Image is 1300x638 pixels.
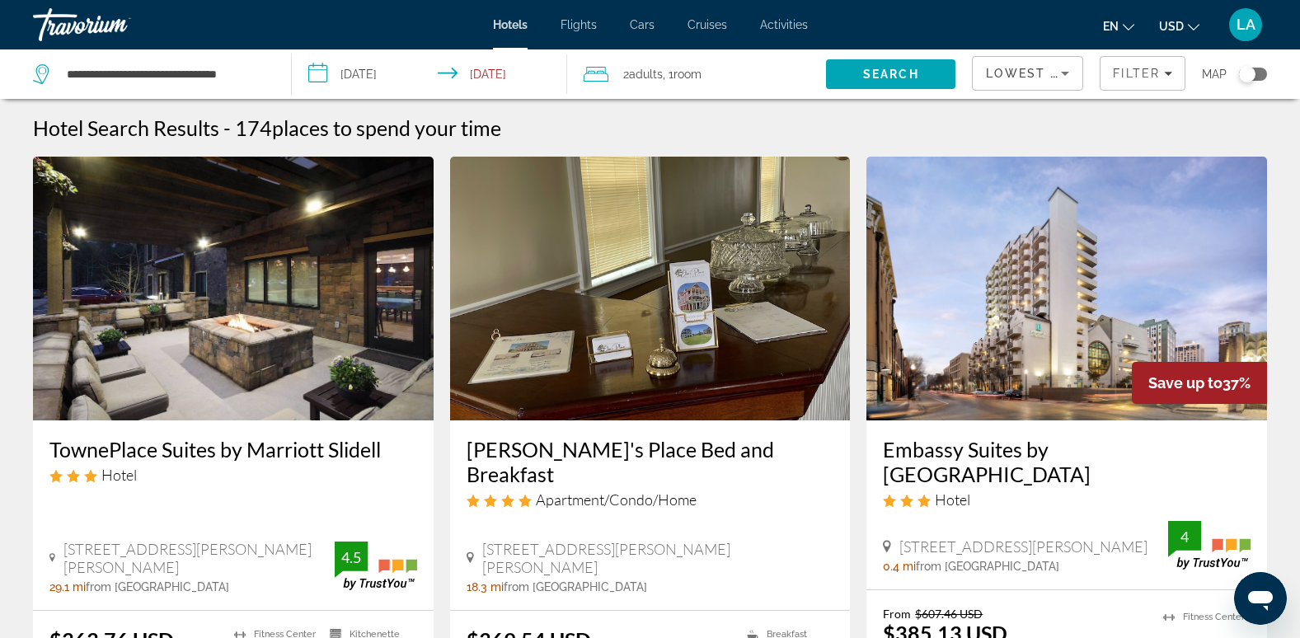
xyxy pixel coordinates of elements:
span: Save up to [1148,374,1223,392]
a: TownePlace Suites by Marriott Slidell [49,437,417,462]
span: Hotel [101,466,137,484]
span: From [883,607,911,621]
span: en [1103,20,1119,33]
span: from [GEOGRAPHIC_DATA] [86,580,229,593]
button: Toggle map [1227,67,1267,82]
a: Travorium [33,3,198,46]
span: 29.1 mi [49,580,86,593]
img: Elsa's Place Bed and Breakfast [450,157,851,420]
button: Filters [1100,56,1185,91]
span: places to spend your time [272,115,501,140]
button: Search [826,59,955,89]
iframe: Button to launch messaging window [1234,572,1287,625]
button: Change currency [1159,14,1199,38]
span: , 1 [663,63,702,86]
mat-select: Sort by [986,63,1069,83]
a: Flights [561,18,597,31]
div: 37% [1132,362,1267,404]
a: Cruises [688,18,727,31]
div: 4.5 [335,547,368,567]
span: Search [863,68,919,81]
span: USD [1159,20,1184,33]
span: from [GEOGRAPHIC_DATA] [504,580,647,593]
span: Map [1202,63,1227,86]
span: - [223,115,231,140]
div: 3 star Hotel [883,490,1251,509]
div: 3 star Hotel [49,466,417,484]
span: Apartment/Condo/Home [536,490,697,509]
span: [STREET_ADDRESS][PERSON_NAME][PERSON_NAME] [482,540,833,576]
a: Cars [630,18,655,31]
span: [STREET_ADDRESS][PERSON_NAME][PERSON_NAME] [63,540,334,576]
span: from [GEOGRAPHIC_DATA] [916,560,1059,573]
button: Travelers: 2 adults, 0 children [567,49,826,99]
button: User Menu [1224,7,1267,42]
span: 2 [623,63,663,86]
h1: Hotel Search Results [33,115,219,140]
h2: 174 [235,115,501,140]
span: Filter [1113,67,1160,80]
img: TrustYou guest rating badge [335,542,417,590]
button: Select check in and out date [292,49,567,99]
del: $607.46 USD [915,607,983,621]
span: 18.3 mi [467,580,504,593]
div: 4 [1168,527,1201,547]
li: Fitness Center [1155,607,1251,627]
img: Embassy Suites by Hilton New Orleans [866,157,1267,420]
span: Room [673,68,702,81]
img: TrustYou guest rating badge [1168,521,1251,570]
span: Adults [629,68,663,81]
a: Hotels [493,18,528,31]
span: 0.4 mi [883,560,916,573]
a: Activities [760,18,808,31]
a: Embassy Suites by [GEOGRAPHIC_DATA] [883,437,1251,486]
img: TownePlace Suites by Marriott Slidell [33,157,434,420]
button: Change language [1103,14,1134,38]
span: [STREET_ADDRESS][PERSON_NAME] [899,537,1147,556]
span: Lowest Price [986,67,1091,80]
a: [PERSON_NAME]'s Place Bed and Breakfast [467,437,834,486]
span: Hotel [935,490,970,509]
input: Search hotel destination [65,62,266,87]
span: LA [1237,16,1255,33]
div: 4 star Apartment [467,490,834,509]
